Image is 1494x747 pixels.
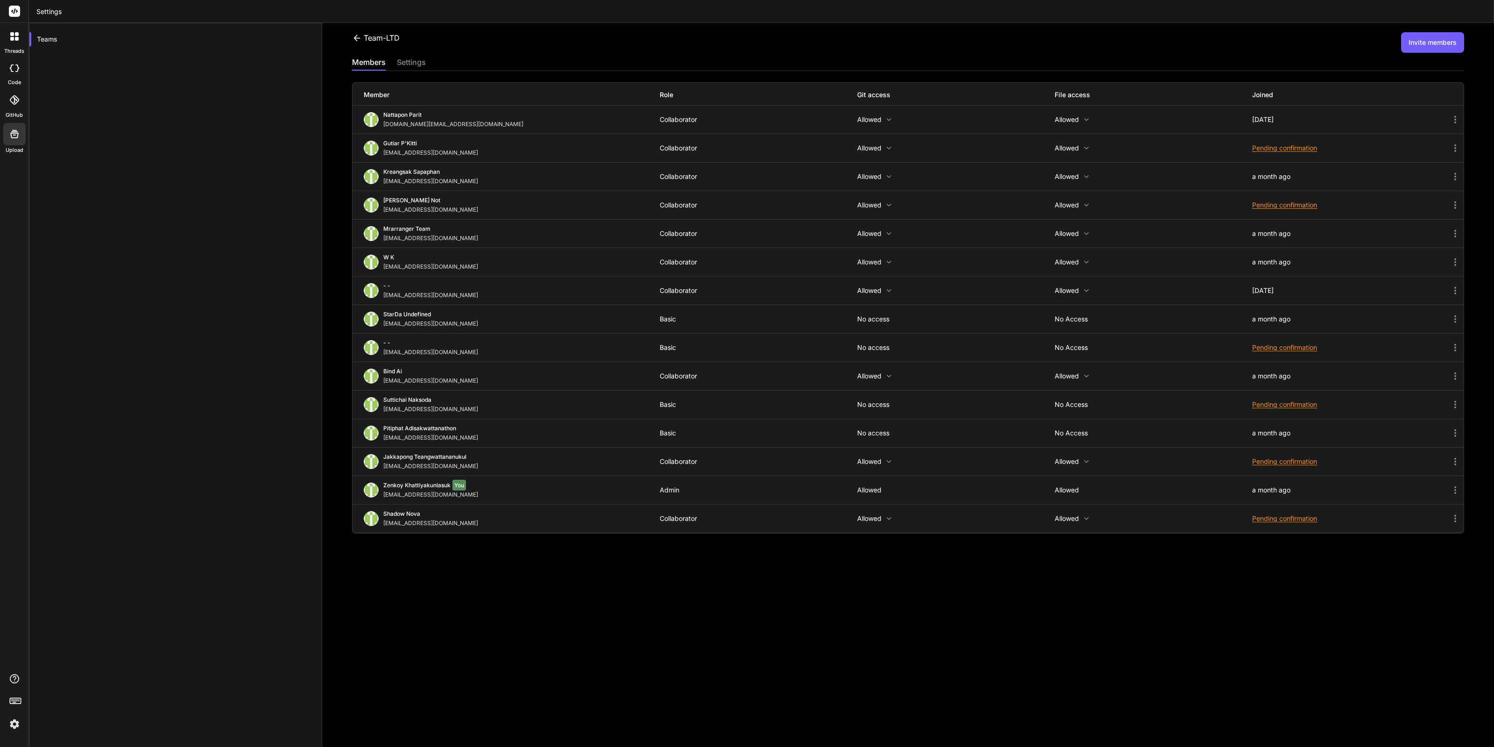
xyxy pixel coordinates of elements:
[383,140,417,147] span: Gutiar P'Kitti
[29,29,322,50] div: Teams
[1252,90,1450,100] div: Joined
[383,434,482,441] div: [EMAIL_ADDRESS][DOMAIN_NAME]
[857,116,1055,123] p: Allowed
[1055,173,1252,180] p: Allowed
[1055,287,1252,294] p: Allowed
[364,255,379,270] img: profile_image
[1055,372,1252,380] p: Allowed
[660,372,857,380] div: Collaborator
[383,396,431,403] span: suttichai naksoda
[1252,400,1450,409] div: Pending confirmation
[4,47,24,55] label: threads
[383,462,482,470] div: [EMAIL_ADDRESS][DOMAIN_NAME]
[383,206,482,213] div: [EMAIL_ADDRESS][DOMAIN_NAME]
[660,173,857,180] div: Collaborator
[857,344,1055,351] p: No access
[857,401,1055,408] p: No access
[857,315,1055,323] p: No access
[1055,458,1252,465] p: Allowed
[857,458,1055,465] p: Allowed
[1055,116,1252,123] p: Allowed
[857,90,1055,100] div: Git access
[1252,429,1450,437] div: a month ago
[452,480,466,491] span: You
[660,144,857,152] div: Collaborator
[364,112,379,127] img: profile_image
[383,311,431,318] span: StarDa undefined
[364,141,379,156] img: profile_image
[364,454,379,469] img: profile_image
[857,287,1055,294] p: Allowed
[857,515,1055,522] p: Allowed
[383,377,482,384] div: [EMAIL_ADDRESS][DOMAIN_NAME]
[364,198,379,213] img: profile_image
[857,173,1055,180] p: Allowed
[7,716,22,732] img: settings
[857,144,1055,152] p: Allowed
[1252,514,1450,523] div: Pending confirmation
[383,510,420,517] span: Shadow Nova
[383,197,440,204] span: [PERSON_NAME] not
[383,149,482,157] div: [EMAIL_ADDRESS][DOMAIN_NAME]
[364,312,379,327] img: profile_image
[1252,258,1450,266] div: a month ago
[1055,144,1252,152] p: Allowed
[1252,173,1450,180] div: a month ago
[383,349,482,356] div: [EMAIL_ADDRESS][DOMAIN_NAME]
[1252,486,1450,494] div: a month ago
[1252,287,1450,294] div: [DATE]
[660,116,857,123] div: Collaborator
[383,425,456,432] span: Pitiphat Adisakwattanathon
[660,344,857,351] div: Basic
[1252,457,1450,466] div: Pending confirmation
[1055,515,1252,522] p: Allowed
[857,230,1055,237] p: Allowed
[383,320,482,327] div: [EMAIL_ADDRESS][DOMAIN_NAME]
[660,486,857,494] div: Admin
[1252,116,1450,123] div: [DATE]
[1055,401,1252,408] p: No access
[397,57,426,70] div: settings
[660,230,857,237] div: Collaborator
[1055,90,1252,100] div: File access
[383,368,402,375] span: bind ai
[1252,230,1450,237] div: a month ago
[660,429,857,437] div: Basic
[1055,486,1252,494] p: Allowed
[1055,344,1252,351] p: No access
[383,178,482,185] div: [EMAIL_ADDRESS][DOMAIN_NAME]
[660,458,857,465] div: Collaborator
[1252,315,1450,323] div: a month ago
[1252,343,1450,352] div: Pending confirmation
[8,78,21,86] label: code
[1252,143,1450,153] div: Pending confirmation
[660,258,857,266] div: Collaborator
[383,482,451,489] span: Zenkoy Khattiyakunlasuk
[383,406,482,413] div: [EMAIL_ADDRESS][DOMAIN_NAME]
[1252,200,1450,210] div: Pending confirmation
[364,226,379,241] img: profile_image
[660,315,857,323] div: Basic
[660,90,857,100] div: Role
[383,339,390,346] span: - -
[383,519,482,527] div: [EMAIL_ADDRESS][DOMAIN_NAME]
[383,282,390,289] span: - -
[383,168,440,175] span: Kreangsak Sapaphan
[1055,201,1252,209] p: Allowed
[1055,429,1252,437] p: No access
[383,491,482,498] div: [EMAIL_ADDRESS][DOMAIN_NAME]
[364,397,379,412] img: profile_image
[1055,258,1252,266] p: Allowed
[857,486,1055,494] p: Allowed
[383,225,430,232] span: Mrarranger team
[660,401,857,408] div: Basic
[364,511,379,526] img: profile_image
[364,369,379,384] img: profile_image
[383,263,482,270] div: [EMAIL_ADDRESS][DOMAIN_NAME]
[660,287,857,294] div: Collaborator
[364,426,379,441] img: profile_image
[1252,372,1450,380] div: a month ago
[364,90,660,100] div: Member
[857,429,1055,437] p: No access
[1055,230,1252,237] p: Allowed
